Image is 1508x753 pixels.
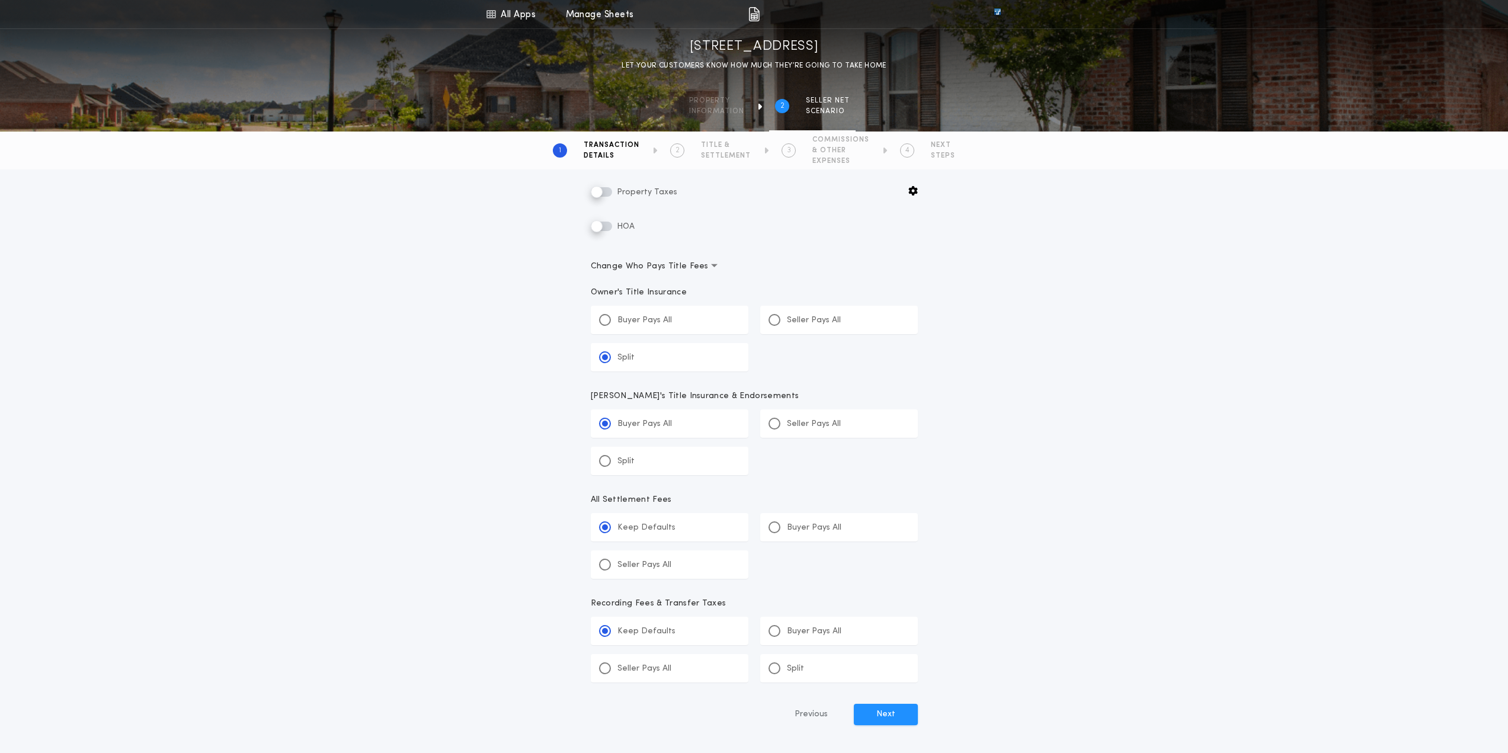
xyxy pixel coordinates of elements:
p: Seller Pays All [617,663,671,675]
span: COMMISSIONS [812,135,869,145]
p: LET YOUR CUSTOMERS KNOW HOW MUCH THEY’RE GOING TO TAKE HOME [622,60,886,72]
p: Split [787,663,804,675]
button: Previous [771,704,851,725]
h2: 4 [905,146,910,155]
p: All Settlement Fees [591,494,918,506]
p: Keep Defaults [617,522,675,534]
span: information [689,107,744,116]
span: STEPS [931,151,955,161]
p: Recording Fees & Transfer Taxes [591,598,918,610]
p: [PERSON_NAME]'s Title Insurance & Endorsements [591,390,918,402]
p: Owner's Title Insurance [591,287,918,299]
span: SETTLEMENT [701,151,751,161]
h2: 1 [559,146,561,155]
h1: [STREET_ADDRESS] [690,37,819,56]
p: Seller Pays All [787,418,841,430]
p: Split [617,456,635,467]
span: Property Taxes [614,188,677,197]
button: Next [854,704,918,725]
h2: 2 [675,146,680,155]
span: NEXT [931,140,955,150]
span: TRANSACTION [584,140,639,150]
span: SELLER NET [806,96,850,105]
span: TITLE & [701,140,751,150]
p: Buyer Pays All [787,522,841,534]
p: Buyer Pays All [787,626,841,637]
p: Keep Defaults [617,626,675,637]
p: Buyer Pays All [617,315,672,326]
h2: 2 [780,101,785,111]
p: Seller Pays All [617,559,671,571]
img: vs-icon [972,8,1022,20]
p: Buyer Pays All [617,418,672,430]
span: SCENARIO [806,107,850,116]
p: Split [617,352,635,364]
img: img [748,7,760,21]
span: HOA [614,222,635,231]
span: Change Who Pays Title Fees [591,261,718,273]
span: DETAILS [584,151,639,161]
span: Property [689,96,744,105]
button: Change Who Pays Title Fees [591,261,918,273]
h2: 3 [787,146,791,155]
span: & OTHER [812,146,869,155]
span: EXPENSES [812,156,869,166]
p: Seller Pays All [787,315,841,326]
